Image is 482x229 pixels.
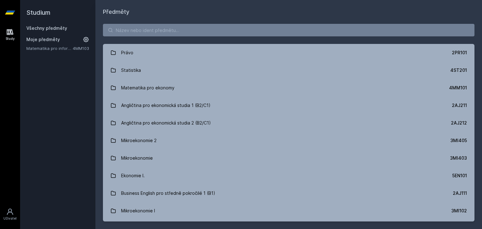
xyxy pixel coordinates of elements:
[26,45,73,51] a: Matematika pro informatiky a statistiky
[121,205,155,217] div: Mikroekonomie I
[452,50,467,56] div: 2PR101
[450,67,467,73] div: 4ST201
[3,216,17,221] div: Uživatel
[121,117,211,129] div: Angličtina pro ekonomická studia 2 (B2/C1)
[452,173,467,179] div: 5EN101
[103,184,474,202] a: Business English pro středně pokročilé 1 (B1) 2AJ111
[121,134,157,147] div: Mikroekonomie 2
[26,36,60,43] span: Moje předměty
[103,202,474,220] a: Mikroekonomie I 3MI102
[103,132,474,149] a: Mikroekonomie 2 3MI405
[449,85,467,91] div: 4MM101
[451,208,467,214] div: 3MI102
[121,187,215,200] div: Business English pro středně pokročilé 1 (B1)
[103,44,474,61] a: Právo 2PR101
[103,8,474,16] h1: Předměty
[452,102,467,109] div: 2AJ211
[73,46,89,51] a: 4MM103
[103,167,474,184] a: Ekonomie I. 5EN101
[1,205,19,224] a: Uživatel
[453,190,467,196] div: 2AJ111
[103,114,474,132] a: Angličtina pro ekonomická studia 2 (B2/C1) 2AJ212
[121,169,145,182] div: Ekonomie I.
[121,99,211,112] div: Angličtina pro ekonomická studia 1 (B2/C1)
[103,79,474,97] a: Matematika pro ekonomy 4MM101
[121,46,133,59] div: Právo
[103,97,474,114] a: Angličtina pro ekonomická studia 1 (B2/C1) 2AJ211
[103,61,474,79] a: Statistika 4ST201
[26,25,67,31] a: Všechny předměty
[121,152,153,164] div: Mikroekonomie
[450,137,467,144] div: 3MI405
[121,82,174,94] div: Matematika pro ekonomy
[121,64,141,77] div: Statistika
[103,149,474,167] a: Mikroekonomie 3MI403
[1,25,19,44] a: Study
[450,155,467,161] div: 3MI403
[6,36,15,41] div: Study
[103,24,474,36] input: Název nebo ident předmětu…
[451,120,467,126] div: 2AJ212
